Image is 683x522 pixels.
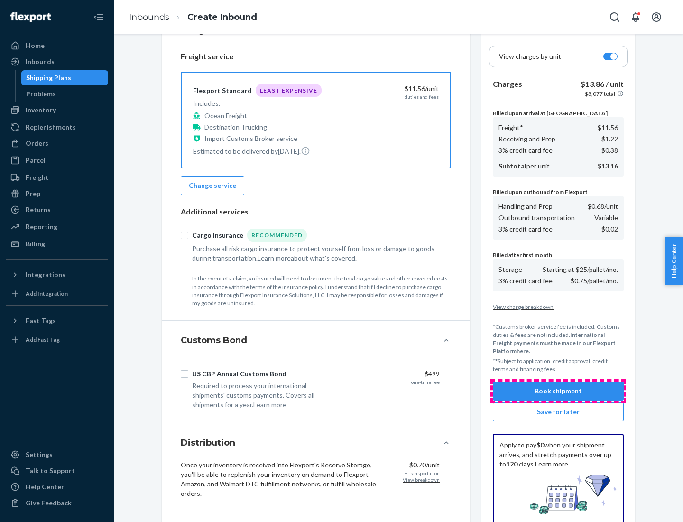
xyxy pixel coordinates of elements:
[6,267,108,282] button: Integrations
[498,213,575,223] p: Outbound transportation
[665,237,683,285] button: Help Center
[571,276,618,286] p: $0.75/pallet/mo.
[6,463,108,478] a: Talk to Support
[6,186,108,201] a: Prep
[517,347,529,354] a: here
[89,8,108,27] button: Close Navigation
[493,382,624,401] button: Book shipment
[129,12,169,22] a: Inbounds
[256,84,322,97] div: Least Expensive
[204,134,297,143] p: Import Customs Broker service
[341,369,440,379] div: $499
[26,336,60,344] div: Add Fast Tag
[204,111,247,121] p: Ocean Freight
[26,89,56,99] div: Problems
[26,239,45,249] div: Billing
[493,303,624,311] button: View charge breakdown
[498,161,550,171] p: per unit
[6,103,108,118] a: Inventory
[21,86,109,102] a: Problems
[181,370,188,378] input: US CBP Annual Customs Bond
[181,51,451,62] p: Freight service
[6,202,108,217] a: Returns
[26,73,71,83] div: Shipping Plans
[26,450,53,459] div: Settings
[26,57,55,66] div: Inbounds
[499,52,561,61] p: View charges by unit
[601,134,618,144] p: $1.22
[6,236,108,252] a: Billing
[253,400,286,410] button: Learn more
[403,476,440,483] button: View breakdown
[647,8,666,27] button: Open account menu
[204,122,267,132] p: Destination Trucking
[499,440,617,469] p: Apply to pay when your shipment arrives, and stretch payments over up to . .
[493,109,624,117] p: Billed upon arrival at [GEOGRAPHIC_DATA]
[506,460,534,468] b: 120 days
[192,381,333,410] div: Required to process your international shipments' customs payments. Covers all shipments for a year.
[181,461,376,497] span: Once your inventory is received into Flexport's Reserve Storage, you'll be able to replenish your...
[498,265,522,274] p: Storage
[10,12,51,22] img: Flexport logo
[181,437,235,449] h4: Distribution
[26,316,56,326] div: Fast Tags
[181,232,188,239] input: Cargo InsuranceRecommended
[598,161,618,171] p: $13.16
[21,70,109,85] a: Shipping Plans
[6,170,108,185] a: Freight
[181,206,451,217] p: Additional services
[26,270,65,280] div: Integrations
[498,134,555,144] p: Receiving and Prep
[6,286,108,301] a: Add Integration
[6,54,108,69] a: Inbounds
[247,229,307,242] div: Recommended
[26,173,49,182] div: Freight
[26,289,68,298] div: Add Integration
[601,146,618,155] p: $0.38
[588,202,618,211] p: $0.68 /unit
[181,176,244,195] button: Change service
[26,498,72,508] div: Give Feedback
[258,253,291,263] button: Learn more
[498,224,553,234] p: 3% credit card fee
[340,84,439,93] div: $11.56 /unit
[187,12,257,22] a: Create Inbound
[26,41,45,50] div: Home
[498,276,553,286] p: 3% credit card fee
[493,357,624,373] p: **Subject to application, credit approval, credit terms and financing fees.
[601,224,618,234] p: $0.02
[26,105,56,115] div: Inventory
[26,222,57,232] div: Reporting
[26,139,48,148] div: Orders
[536,441,544,449] b: $0
[405,470,440,476] div: + transportation
[192,369,286,379] div: US CBP Annual Customs Bond
[493,323,624,355] p: *Customs broker service fee is included. Customs duties & fees are not included.
[6,479,108,494] a: Help Center
[581,79,624,90] p: $13.86 / unit
[6,120,108,135] a: Replenishments
[121,3,265,31] ol: breadcrumbs
[26,466,75,475] div: Talk to Support
[6,447,108,462] a: Settings
[26,156,46,165] div: Parcel
[26,122,76,132] div: Replenishments
[626,8,645,27] button: Open notifications
[192,244,440,263] div: Purchase all risk cargo insurance to protect yourself from loss or damage to goods during transpo...
[498,123,523,132] p: Freight*
[493,188,624,196] p: Billed upon outbound from Flexport
[6,153,108,168] a: Parcel
[6,332,108,347] a: Add Fast Tag
[585,90,615,98] p: $3,077 total
[6,313,108,328] button: Fast Tags
[605,8,624,27] button: Open Search Box
[498,202,553,211] p: Handling and Prep
[192,231,243,240] div: Cargo Insurance
[26,482,64,492] div: Help Center
[26,205,51,214] div: Returns
[6,38,108,53] a: Home
[6,219,108,234] a: Reporting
